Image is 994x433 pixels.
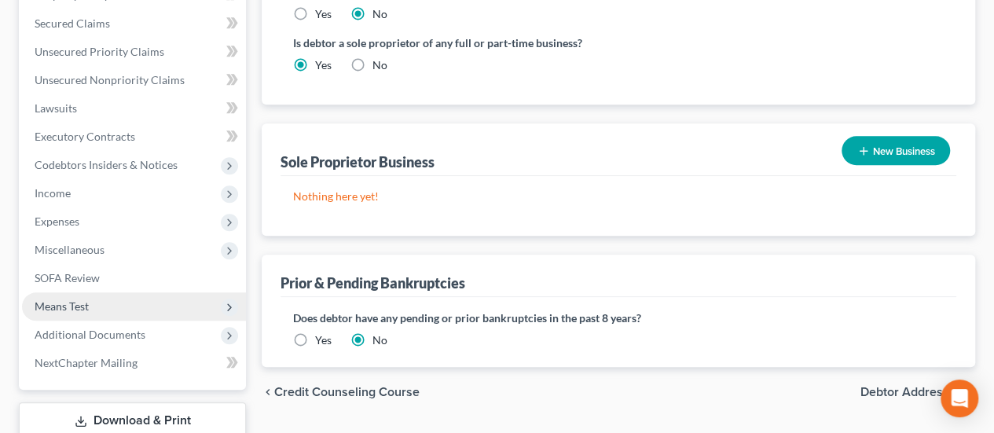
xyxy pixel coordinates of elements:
[35,101,77,115] span: Lawsuits
[860,386,975,398] button: Debtor Addresses chevron_right
[35,299,89,313] span: Means Test
[315,6,332,22] label: Yes
[35,328,145,341] span: Additional Documents
[22,264,246,292] a: SOFA Review
[35,271,100,284] span: SOFA Review
[35,215,79,228] span: Expenses
[315,57,332,73] label: Yes
[315,332,332,348] label: Yes
[22,38,246,66] a: Unsecured Priority Claims
[22,123,246,151] a: Executory Contracts
[941,380,978,417] div: Open Intercom Messenger
[372,6,387,22] label: No
[35,17,110,30] span: Secured Claims
[293,189,944,204] p: Nothing here yet!
[22,66,246,94] a: Unsecured Nonpriority Claims
[262,386,420,398] button: chevron_left Credit Counseling Course
[35,186,71,200] span: Income
[842,136,950,165] button: New Business
[372,57,387,73] label: No
[22,94,246,123] a: Lawsuits
[274,386,420,398] span: Credit Counseling Course
[293,310,944,326] label: Does debtor have any pending or prior bankruptcies in the past 8 years?
[281,152,435,171] div: Sole Proprietor Business
[35,45,164,58] span: Unsecured Priority Claims
[22,9,246,38] a: Secured Claims
[35,158,178,171] span: Codebtors Insiders & Notices
[262,386,274,398] i: chevron_left
[35,130,135,143] span: Executory Contracts
[22,349,246,377] a: NextChapter Mailing
[860,386,963,398] span: Debtor Addresses
[35,356,138,369] span: NextChapter Mailing
[372,332,387,348] label: No
[35,73,185,86] span: Unsecured Nonpriority Claims
[293,35,611,51] label: Is debtor a sole proprietor of any full or part-time business?
[35,243,105,256] span: Miscellaneous
[281,273,465,292] div: Prior & Pending Bankruptcies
